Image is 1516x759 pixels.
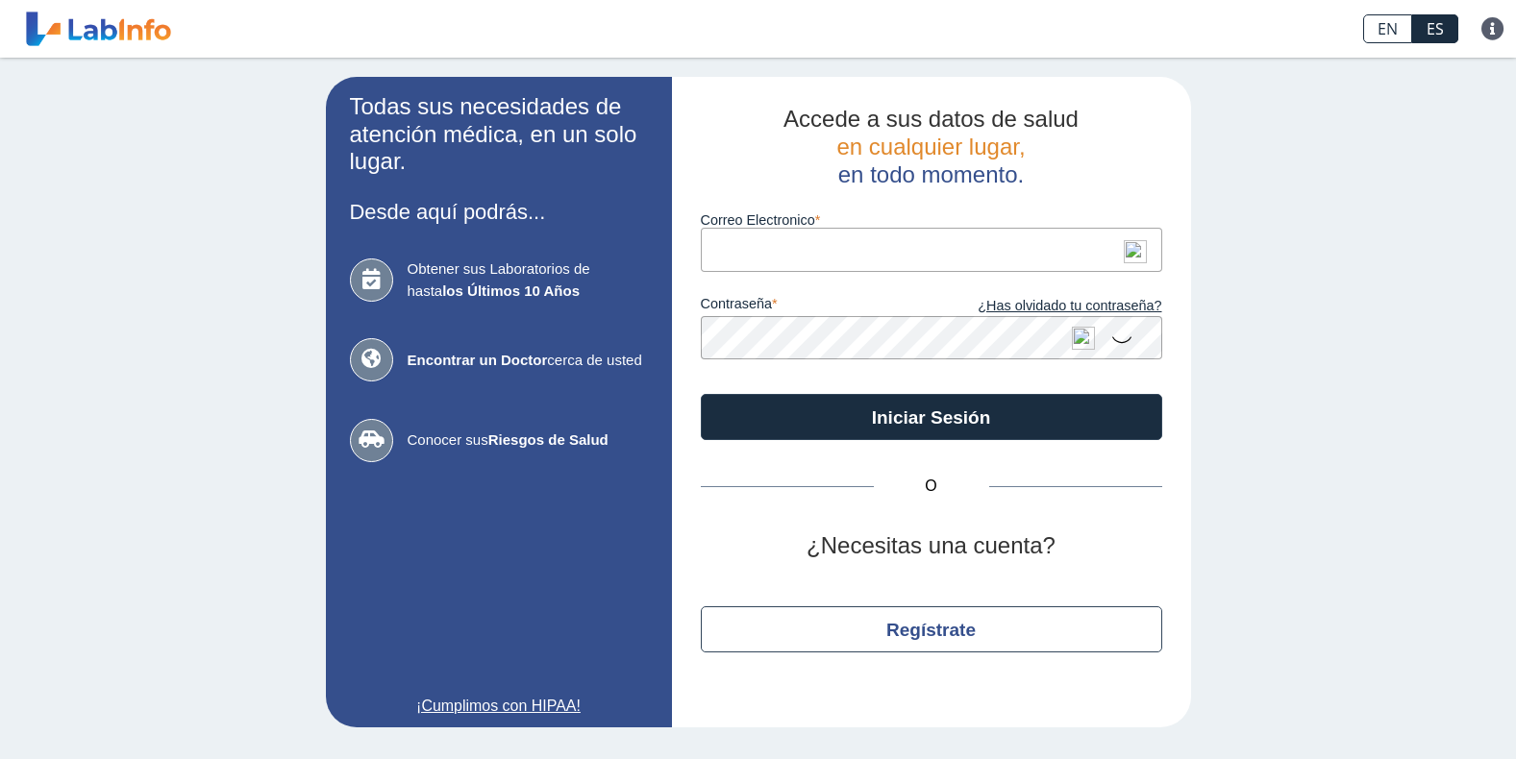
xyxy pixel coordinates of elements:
[701,532,1162,560] h2: ¿Necesitas una cuenta?
[350,93,648,176] h2: Todas sus necesidades de atención médica, en un solo lugar.
[488,431,609,448] b: Riesgos de Salud
[1412,14,1458,43] a: ES
[1124,240,1147,263] img: npw-badge-icon-locked.svg
[1072,327,1095,350] img: npw-badge-icon-locked.svg
[442,282,580,299] b: los Últimos 10 Años
[408,352,548,368] b: Encontrar un Doctor
[408,429,648,452] span: Conocer sus
[701,606,1162,652] button: Regístrate
[838,161,1024,187] span: en todo momento.
[783,106,1079,132] span: Accede a sus datos de salud
[701,212,1162,228] label: Correo Electronico
[1363,14,1412,43] a: EN
[701,394,1162,440] button: Iniciar Sesión
[408,258,648,302] span: Obtener sus Laboratorios de hasta
[408,350,648,372] span: cerca de usted
[836,134,1025,159] span: en cualquier lugar,
[350,200,648,224] h3: Desde aquí podrás...
[874,475,989,498] span: O
[350,695,648,718] a: ¡Cumplimos con HIPAA!
[932,296,1162,317] a: ¿Has olvidado tu contraseña?
[701,296,932,317] label: contraseña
